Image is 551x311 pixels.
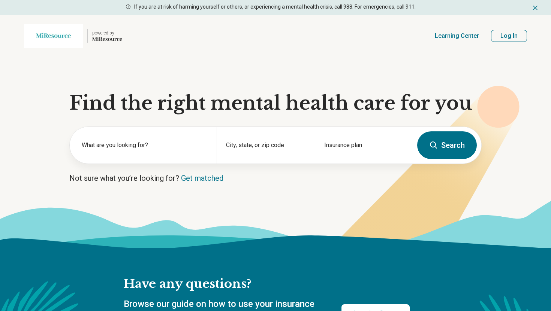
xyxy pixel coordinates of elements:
[24,24,122,48] a: Home page
[69,173,482,183] p: Not sure what you’re looking for?
[124,276,410,292] h2: Have any questions?
[82,141,208,150] label: What are you looking for?
[491,30,527,42] button: Log In
[92,30,122,36] p: powered by
[532,3,539,12] button: Dismiss
[134,3,416,11] p: If you are at risk of harming yourself or others, or experiencing a mental health crisis, call 98...
[417,131,477,159] button: Search
[181,174,223,183] a: Get matched
[435,31,479,40] a: Learning Center
[69,92,482,115] h1: Find the right mental health care for you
